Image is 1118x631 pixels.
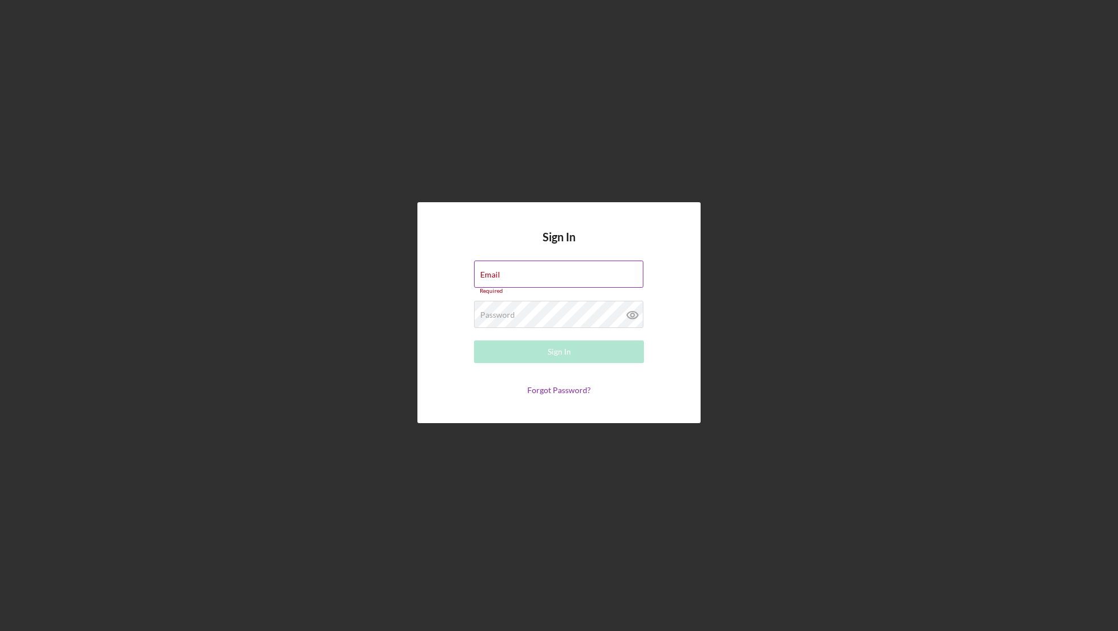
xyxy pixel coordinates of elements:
a: Forgot Password? [527,385,591,395]
h4: Sign In [543,231,575,261]
label: Email [480,270,500,279]
button: Sign In [474,340,644,363]
label: Password [480,310,515,319]
div: Sign In [548,340,571,363]
div: Required [474,288,644,295]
